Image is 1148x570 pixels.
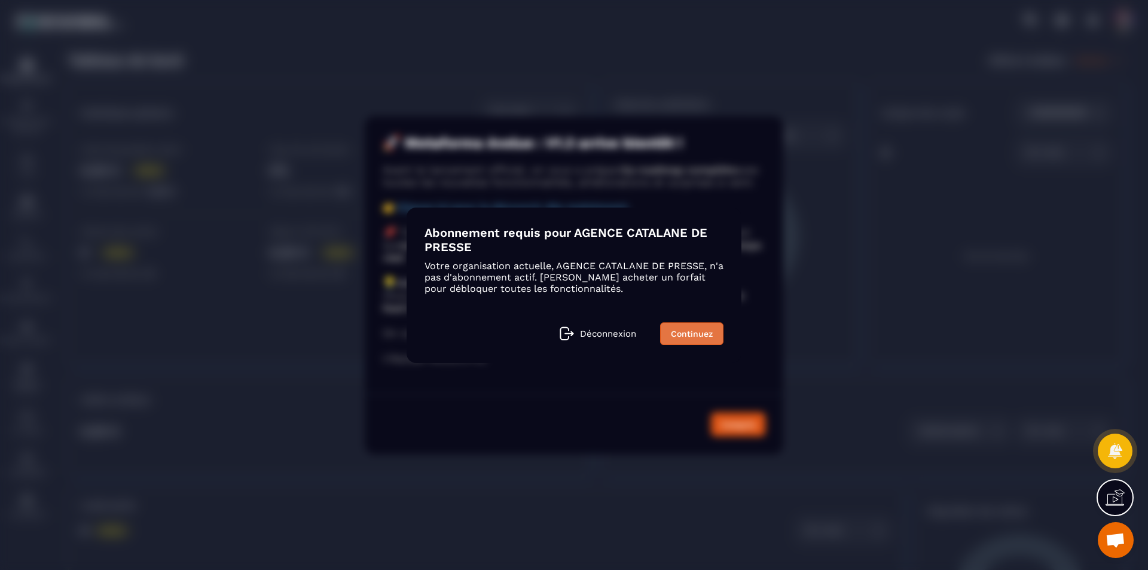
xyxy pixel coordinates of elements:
p: Déconnexion [580,328,636,339]
a: Continuez [660,322,723,345]
p: Votre organisation actuelle, AGENCE CATALANE DE PRESSE, n'a pas d'abonnement actif. [PERSON_NAME]... [425,260,723,294]
div: Ouvrir le chat [1098,522,1134,558]
h4: Abonnement requis pour AGENCE CATALANE DE PRESSE [425,225,723,254]
a: Déconnexion [560,327,636,341]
